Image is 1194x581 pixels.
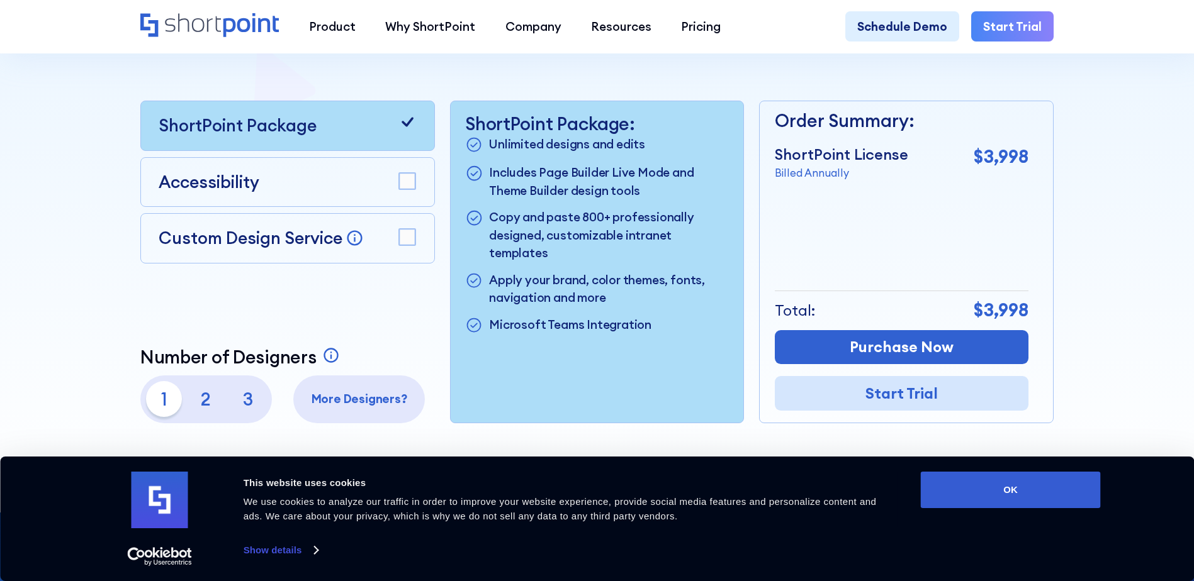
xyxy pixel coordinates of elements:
[505,18,561,35] div: Company
[775,165,908,181] p: Billed Annually
[188,381,224,417] p: 2
[159,170,259,195] p: Accessibility
[667,11,736,41] a: Pricing
[140,13,279,39] a: Home
[146,381,182,417] p: 1
[775,330,1028,365] a: Purchase Now
[576,11,666,41] a: Resources
[775,108,1028,135] p: Order Summary:
[489,135,645,155] p: Unlimited designs and edits
[465,113,729,135] p: ShortPoint Package:
[159,113,317,138] p: ShortPoint Package
[104,547,215,566] a: Usercentrics Cookiebot - opens in a new window
[489,271,729,307] p: Apply your brand, color themes, fonts, navigation and more
[591,18,651,35] div: Resources
[490,11,576,41] a: Company
[244,496,877,521] span: We use cookies to analyze our traffic in order to improve your website experience, provide social...
[140,346,317,368] p: Number of Designers
[775,376,1028,411] a: Start Trial
[681,18,721,35] div: Pricing
[244,475,893,490] div: This website uses cookies
[775,143,908,166] p: ShortPoint License
[294,11,370,41] a: Product
[309,18,356,35] div: Product
[244,541,318,560] a: Show details
[921,472,1101,508] button: OK
[974,297,1028,324] p: $3,998
[230,381,266,417] p: 3
[300,390,419,407] p: More Designers?
[489,163,729,199] p: Includes Page Builder Live Mode and Theme Builder design tools
[489,316,651,335] p: Microsoft Teams Integration
[140,346,344,368] a: Number of Designers
[845,11,959,41] a: Schedule Demo
[385,18,475,35] div: Why ShortPoint
[489,208,729,262] p: Copy and paste 800+ professionally designed, customizable intranet templates
[974,143,1028,170] p: $3,998
[132,472,188,528] img: logo
[967,435,1194,581] iframe: Chat Widget
[971,11,1054,41] a: Start Trial
[775,299,816,322] p: Total:
[159,227,342,248] p: Custom Design Service
[371,11,490,41] a: Why ShortPoint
